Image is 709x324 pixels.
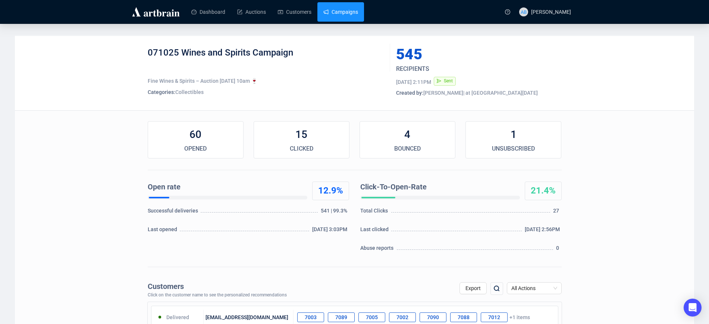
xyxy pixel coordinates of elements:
[525,185,561,197] div: 21.4%
[420,312,446,322] div: 7090
[323,2,358,22] a: Campaigns
[254,144,349,153] div: CLICKED
[148,89,175,95] span: Categories:
[511,283,557,294] span: All Actions
[396,47,527,62] div: 545
[148,282,287,291] div: Customers
[358,312,385,322] div: 7005
[531,9,571,15] span: [PERSON_NAME]
[481,312,508,322] div: 7012
[520,8,527,16] span: AB
[396,78,431,86] div: [DATE] 2:11PM
[396,90,423,96] span: Created by:
[684,299,702,317] div: Open Intercom Messenger
[465,285,481,291] span: Export
[396,65,533,73] div: RECIPIENTS
[148,88,385,96] div: Collectibles
[360,182,517,193] div: Click-To-Open-Rate
[466,127,561,142] div: 1
[321,207,349,218] div: 541 | 99.3%
[191,2,225,22] a: Dashboard
[278,2,311,22] a: Customers
[492,284,501,293] img: search.png
[360,226,390,237] div: Last clicked
[237,2,266,22] a: Auctions
[466,144,561,153] div: UNSUBSCRIBED
[553,207,562,218] div: 27
[556,244,561,255] div: 0
[389,312,416,322] div: 7002
[148,77,385,85] div: Fine Wines & Spirits – Auction [DATE] 10am 🍷
[313,185,349,197] div: 12.9%
[437,79,441,83] span: send
[360,127,455,142] div: 4
[312,226,349,237] div: [DATE] 3:03PM
[360,244,396,255] div: Abuse reports
[360,144,455,153] div: BOUNCED
[360,207,390,218] div: Total Clicks
[328,312,355,322] div: 7089
[450,312,477,322] div: 7088
[459,282,487,294] button: Export
[148,144,243,153] div: OPENED
[254,127,349,142] div: 15
[396,89,562,97] div: [PERSON_NAME] | at [GEOGRAPHIC_DATA][DATE]
[525,226,562,237] div: [DATE] 2:56PM
[148,207,200,218] div: Successful deliveries
[148,226,179,237] div: Last opened
[444,78,453,84] span: Sent
[148,182,304,193] div: Open rate
[148,47,385,69] div: 071025 Wines and Spirits Campaign
[505,9,510,15] span: question-circle
[148,293,287,298] div: Click on the customer name to see the personalized recommendations
[297,312,324,322] div: 7003
[148,127,243,142] div: 60
[131,6,181,18] img: logo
